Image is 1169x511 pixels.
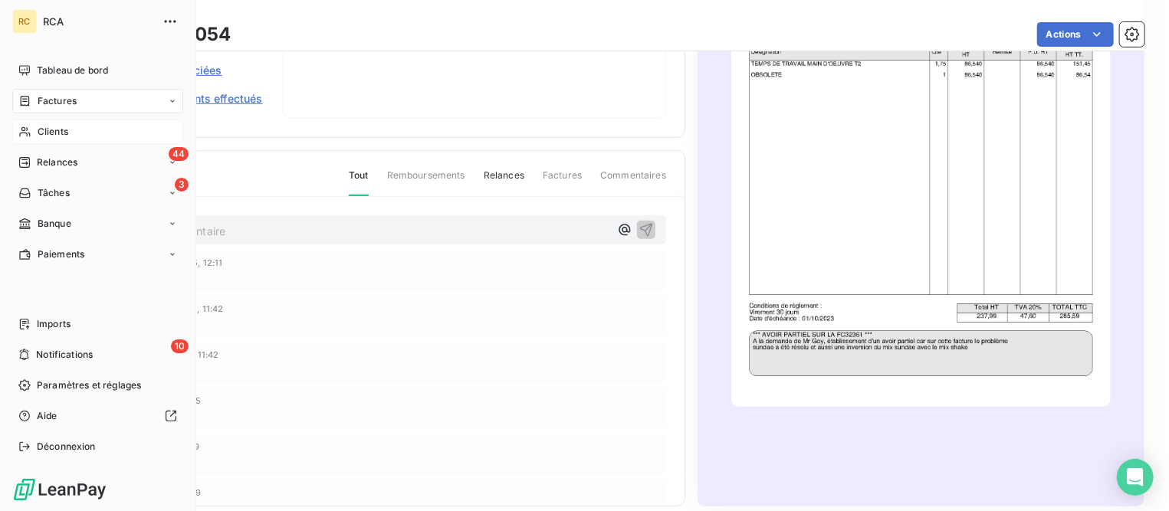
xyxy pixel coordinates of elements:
[387,169,465,195] span: Remboursements
[543,169,582,195] span: Factures
[37,64,108,77] span: Tableau de bord
[12,150,183,175] a: 44Relances
[37,378,141,392] span: Paramètres et réglages
[1037,22,1114,47] button: Actions
[12,373,183,398] a: Paramètres et réglages
[12,477,107,502] img: Logo LeanPay
[38,94,77,108] span: Factures
[38,217,71,231] span: Banque
[175,178,189,192] span: 3
[169,147,189,161] span: 44
[37,317,71,331] span: Imports
[12,404,183,428] a: Aide
[12,312,183,336] a: Imports
[171,339,189,353] span: 10
[12,9,37,34] div: RC
[12,120,183,144] a: Clients
[12,242,183,267] a: Paiements
[12,89,183,113] a: Factures
[38,125,68,139] span: Clients
[43,15,153,28] span: RCA
[484,169,524,195] span: Relances
[600,169,666,195] span: Commentaires
[38,186,70,200] span: Tâches
[38,247,84,261] span: Paiements
[1117,459,1154,496] div: Open Intercom Messenger
[349,169,369,196] span: Tout
[37,156,77,169] span: Relances
[12,181,183,205] a: 3Tâches
[37,440,96,454] span: Déconnexion
[36,348,93,362] span: Notifications
[37,409,57,423] span: Aide
[12,58,183,83] a: Tableau de bord
[12,211,183,236] a: Banque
